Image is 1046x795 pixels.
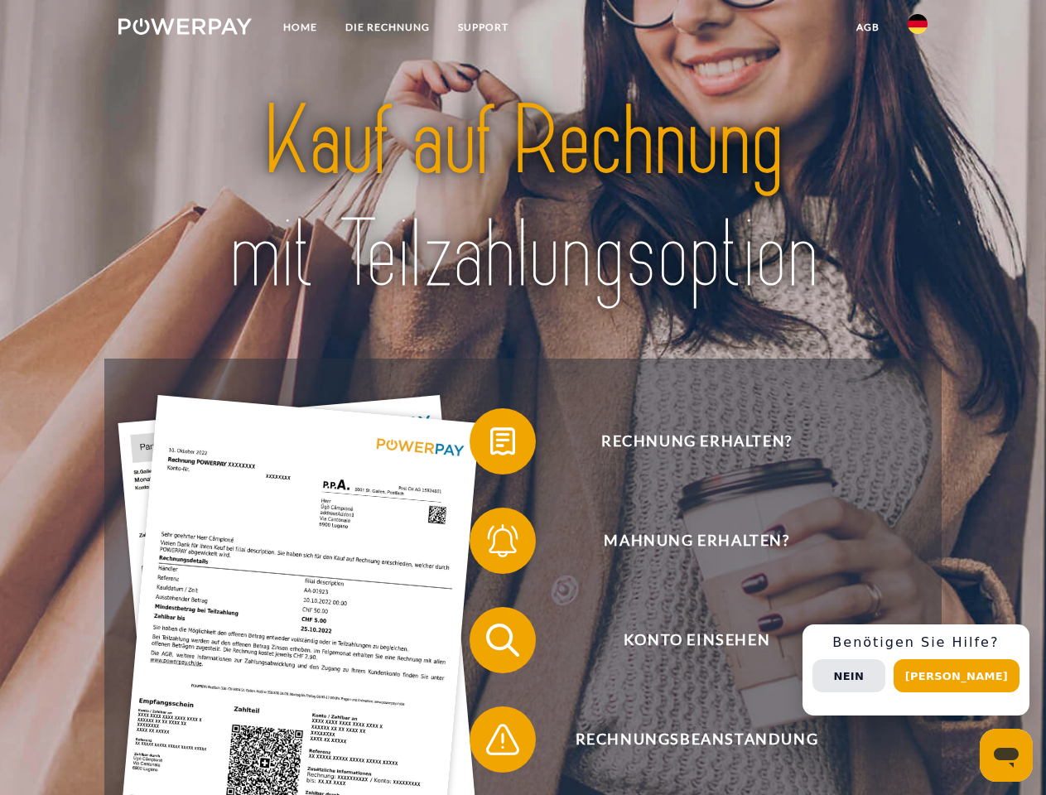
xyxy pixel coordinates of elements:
span: Konto einsehen [494,607,899,673]
a: agb [842,12,894,42]
img: qb_search.svg [482,619,523,661]
button: Konto einsehen [470,607,900,673]
span: Rechnungsbeanstandung [494,706,899,773]
a: SUPPORT [444,12,523,42]
button: Mahnung erhalten? [470,508,900,574]
button: [PERSON_NAME] [894,659,1019,692]
button: Nein [812,659,885,692]
div: Schnellhilfe [803,624,1029,715]
button: Rechnungsbeanstandung [470,706,900,773]
iframe: Schaltfläche zum Öffnen des Messaging-Fensters [980,729,1033,782]
a: Home [269,12,331,42]
img: de [908,14,928,34]
span: Rechnung erhalten? [494,408,899,475]
img: qb_bill.svg [482,421,523,462]
img: qb_bell.svg [482,520,523,561]
h3: Benötigen Sie Hilfe? [812,634,1019,651]
img: qb_warning.svg [482,719,523,760]
span: Mahnung erhalten? [494,508,899,574]
img: title-powerpay_de.svg [158,79,888,317]
a: DIE RECHNUNG [331,12,444,42]
img: logo-powerpay-white.svg [118,18,252,35]
button: Rechnung erhalten? [470,408,900,475]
